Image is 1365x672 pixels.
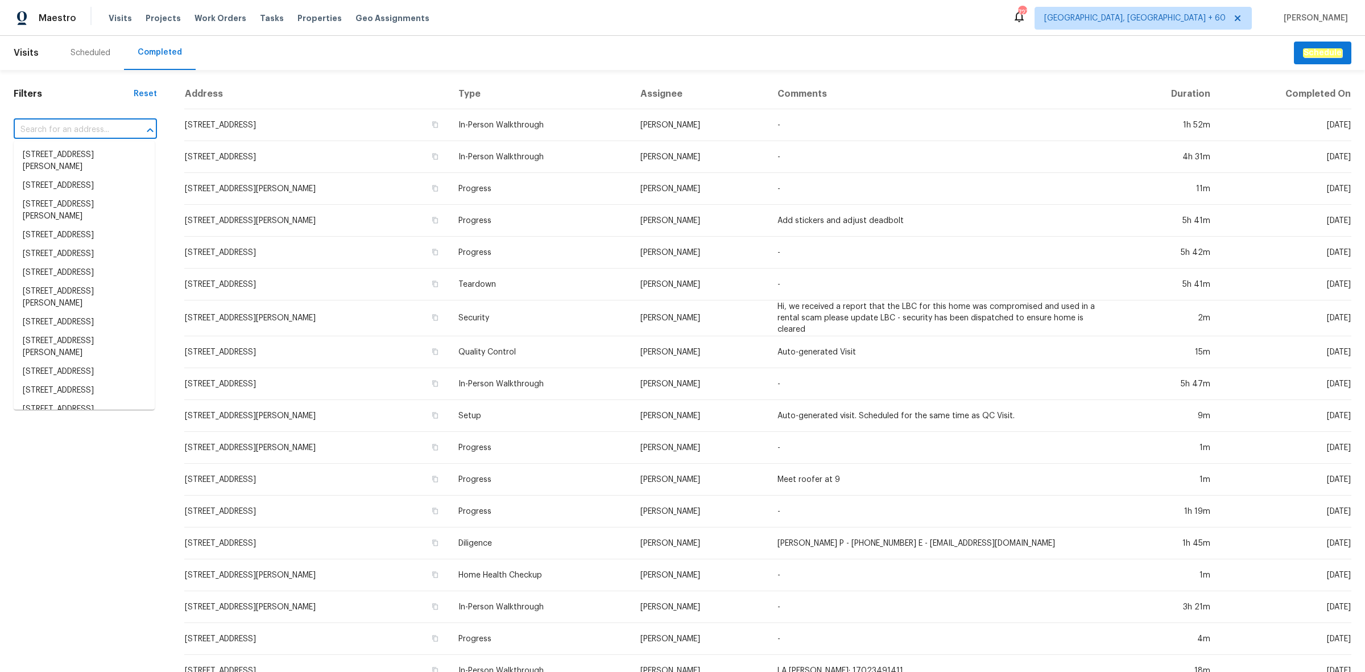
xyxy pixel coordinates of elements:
[184,496,449,527] td: [STREET_ADDRESS]
[1118,400,1219,432] td: 9m
[1294,42,1351,65] button: Schedule
[449,237,631,269] td: Progress
[355,13,429,24] span: Geo Assignments
[184,300,449,336] td: [STREET_ADDRESS][PERSON_NAME]
[184,527,449,559] td: [STREET_ADDRESS]
[184,141,449,173] td: [STREET_ADDRESS]
[1219,464,1351,496] td: [DATE]
[449,368,631,400] td: In-Person Walkthrough
[14,263,155,282] li: [STREET_ADDRESS]
[39,13,76,24] span: Maestro
[631,109,768,141] td: [PERSON_NAME]
[1219,336,1351,368] td: [DATE]
[184,368,449,400] td: [STREET_ADDRESS]
[1279,13,1348,24] span: [PERSON_NAME]
[184,400,449,432] td: [STREET_ADDRESS][PERSON_NAME]
[1219,559,1351,591] td: [DATE]
[768,141,1119,173] td: -
[768,269,1119,300] td: -
[631,400,768,432] td: [PERSON_NAME]
[14,400,155,419] li: [STREET_ADDRESS]
[1118,527,1219,559] td: 1h 45m
[631,205,768,237] td: [PERSON_NAME]
[134,88,157,100] div: Reset
[430,347,440,357] button: Copy Address
[449,141,631,173] td: In-Person Walkthrough
[138,47,182,58] div: Completed
[430,474,440,484] button: Copy Address
[631,300,768,336] td: [PERSON_NAME]
[430,183,440,193] button: Copy Address
[1118,300,1219,336] td: 2m
[449,527,631,559] td: Diligence
[449,205,631,237] td: Progress
[14,88,134,100] h1: Filters
[631,591,768,623] td: [PERSON_NAME]
[631,368,768,400] td: [PERSON_NAME]
[449,173,631,205] td: Progress
[184,237,449,269] td: [STREET_ADDRESS]
[768,432,1119,464] td: -
[297,13,342,24] span: Properties
[1118,237,1219,269] td: 5h 42m
[1219,400,1351,432] td: [DATE]
[1219,141,1351,173] td: [DATE]
[430,312,440,323] button: Copy Address
[1219,237,1351,269] td: [DATE]
[184,336,449,368] td: [STREET_ADDRESS]
[14,332,155,362] li: [STREET_ADDRESS][PERSON_NAME]
[14,381,155,400] li: [STREET_ADDRESS]
[768,496,1119,527] td: -
[768,400,1119,432] td: Auto-generated visit. Scheduled for the same time as QC Visit.
[768,623,1119,655] td: -
[631,336,768,368] td: [PERSON_NAME]
[1118,591,1219,623] td: 3h 21m
[260,14,284,22] span: Tasks
[1219,109,1351,141] td: [DATE]
[1118,559,1219,591] td: 1m
[768,559,1119,591] td: -
[14,313,155,332] li: [STREET_ADDRESS]
[430,506,440,516] button: Copy Address
[1219,79,1351,109] th: Completed On
[631,527,768,559] td: [PERSON_NAME]
[430,247,440,257] button: Copy Address
[184,591,449,623] td: [STREET_ADDRESS][PERSON_NAME]
[14,282,155,313] li: [STREET_ADDRESS][PERSON_NAME]
[1219,173,1351,205] td: [DATE]
[768,109,1119,141] td: -
[430,601,440,612] button: Copy Address
[1219,300,1351,336] td: [DATE]
[184,464,449,496] td: [STREET_ADDRESS]
[1219,205,1351,237] td: [DATE]
[14,146,155,176] li: [STREET_ADDRESS][PERSON_NAME]
[1118,205,1219,237] td: 5h 41m
[184,173,449,205] td: [STREET_ADDRESS][PERSON_NAME]
[1219,591,1351,623] td: [DATE]
[14,245,155,263] li: [STREET_ADDRESS]
[768,464,1119,496] td: Meet roofer at 9
[14,226,155,245] li: [STREET_ADDRESS]
[631,464,768,496] td: [PERSON_NAME]
[14,176,155,195] li: [STREET_ADDRESS]
[1219,432,1351,464] td: [DATE]
[449,79,631,109] th: Type
[631,173,768,205] td: [PERSON_NAME]
[1018,7,1026,18] div: 727
[1118,623,1219,655] td: 4m
[430,410,440,420] button: Copy Address
[768,237,1119,269] td: -
[184,623,449,655] td: [STREET_ADDRESS]
[1219,269,1351,300] td: [DATE]
[631,559,768,591] td: [PERSON_NAME]
[1219,623,1351,655] td: [DATE]
[449,559,631,591] td: Home Health Checkup
[449,300,631,336] td: Security
[449,464,631,496] td: Progress
[1118,336,1219,368] td: 15m
[631,432,768,464] td: [PERSON_NAME]
[1118,109,1219,141] td: 1h 52m
[71,47,110,59] div: Scheduled
[1219,368,1351,400] td: [DATE]
[430,442,440,452] button: Copy Address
